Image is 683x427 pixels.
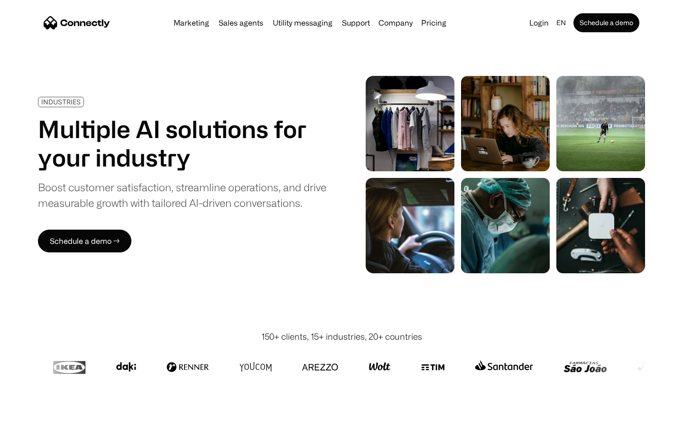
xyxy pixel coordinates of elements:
a: Sales agents [215,19,267,27]
div: 150+ clients, 15+ industries, 20+ countries [261,330,422,343]
div: Boost customer satisfaction, streamline operations, and drive measurable growth with tailored AI-... [38,179,326,211]
a: Login [526,16,553,29]
h1: Multiple AI solutions for your industry [38,115,326,172]
a: Schedule a demo → [38,230,131,252]
a: Marketing [170,19,213,27]
a: Utility messaging [269,19,336,27]
div: en [556,16,566,29]
a: Pricing [417,19,450,27]
a: Schedule a demo [573,13,639,32]
a: Support [338,19,374,27]
div: INDUSTRIES [41,98,81,105]
aside: Language selected: English [9,409,57,424]
div: Company [378,16,413,29]
ul: Language list [19,410,57,424]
